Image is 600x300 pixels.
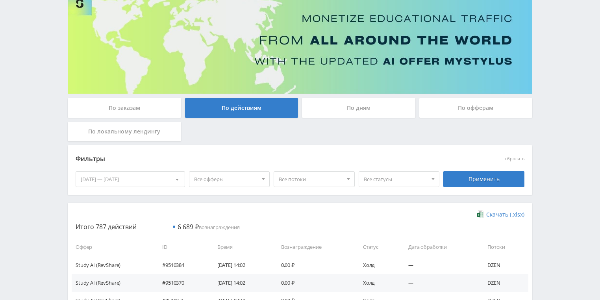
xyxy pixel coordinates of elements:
div: По локальному лендингу [68,122,181,141]
div: Фильтры [76,153,411,165]
td: #9510370 [154,274,209,292]
td: — [400,274,480,292]
span: Итого 787 действий [76,222,137,231]
span: Скачать (.xlsx) [486,211,524,218]
td: [DATE] 14:02 [209,274,273,292]
span: Все офферы [194,172,258,187]
td: Холд [355,256,400,274]
td: Study AI (RevShare) [72,274,154,292]
td: DZEN [480,256,528,274]
td: Оффер [72,238,154,256]
td: Холд [355,274,400,292]
a: Скачать (.xlsx) [477,211,524,219]
td: [DATE] 14:02 [209,256,273,274]
td: — [400,256,480,274]
td: Вознаграждение [273,238,355,256]
td: Потоки [480,238,528,256]
div: По действиям [185,98,298,118]
span: 6 689 ₽ [178,222,199,231]
div: [DATE] — [DATE] [76,172,185,187]
td: Дата обработки [400,238,480,256]
span: вознаграждения [178,224,240,231]
td: 0,00 ₽ [273,274,355,292]
td: #9510384 [154,256,209,274]
button: сбросить [505,156,524,161]
span: Все статусы [364,172,428,187]
td: Статус [355,238,400,256]
span: Все потоки [279,172,343,187]
td: Study AI (RevShare) [72,256,154,274]
div: По офферам [419,98,533,118]
div: Применить [443,171,524,187]
td: ID [154,238,209,256]
div: По дням [302,98,415,118]
td: DZEN [480,274,528,292]
td: Время [209,238,273,256]
img: xlsx [477,210,484,218]
div: По заказам [68,98,181,118]
td: 0,00 ₽ [273,256,355,274]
